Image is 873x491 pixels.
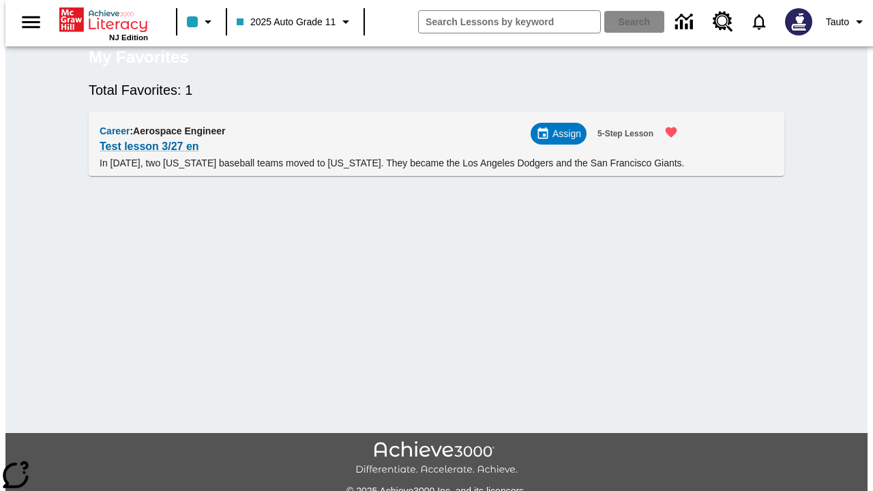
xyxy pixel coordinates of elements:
[741,4,777,40] a: Notifications
[820,10,873,34] button: Profile/Settings
[419,11,600,33] input: search field
[531,123,587,145] div: Assign Choose Dates
[705,3,741,40] a: Resource Center, Will open in new tab
[59,6,148,33] a: Home
[667,3,705,41] a: Data Center
[181,10,222,34] button: Class color is light blue. Change class color
[89,79,784,101] h6: Total Favorites: 1
[785,8,812,35] img: Avatar
[100,137,199,156] a: Test lesson 3/27 en
[130,125,225,136] span: : Aerospace Engineer
[11,2,51,42] button: Open side menu
[355,441,518,476] img: Achieve3000 Differentiate Accelerate Achieve
[109,33,148,42] span: NJ Edition
[777,4,820,40] button: Select a new avatar
[100,156,686,170] p: In [DATE], two [US_STATE] baseball teams moved to [US_STATE]. They became the Los Angeles Dodgers...
[100,125,130,136] span: Career
[231,10,359,34] button: Class: 2025 Auto Grade 11, Select your class
[89,46,189,68] h5: My Favorites
[592,123,659,145] button: 5-Step Lesson
[656,117,686,147] button: Remove from Favorites
[597,127,653,141] span: 5-Step Lesson
[826,15,849,29] span: Tauto
[59,5,148,42] div: Home
[552,127,581,141] span: Assign
[237,15,336,29] span: 2025 Auto Grade 11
